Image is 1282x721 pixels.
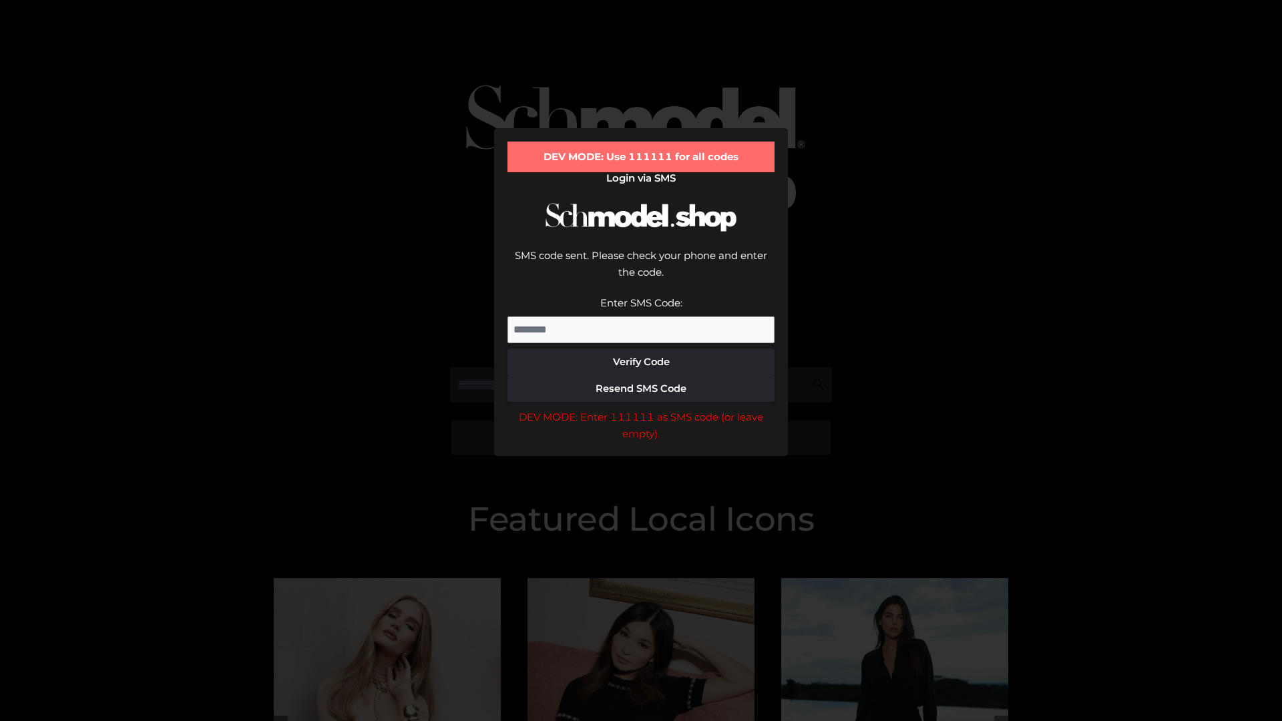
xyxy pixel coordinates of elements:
[507,409,775,443] div: DEV MODE: Enter 111111 as SMS code (or leave empty).
[507,348,775,375] button: Verify Code
[507,375,775,402] button: Resend SMS Code
[600,296,682,309] label: Enter SMS Code:
[507,247,775,294] div: SMS code sent. Please check your phone and enter the code.
[507,142,775,172] div: DEV MODE: Use 111111 for all codes
[507,172,775,184] h2: Login via SMS
[541,191,741,244] img: Schmodel Logo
